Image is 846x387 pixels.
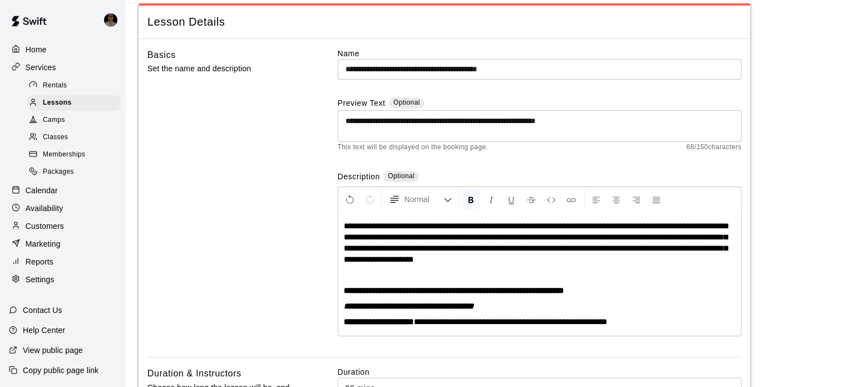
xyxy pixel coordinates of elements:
[462,189,481,209] button: Format Bold
[627,189,646,209] button: Right Align
[147,62,302,76] p: Set the name and description
[338,48,741,59] label: Name
[27,112,125,129] a: Camps
[9,182,116,199] a: Calendar
[27,78,121,94] div: Rentals
[26,256,53,267] p: Reports
[404,194,443,205] span: Normal
[147,48,176,62] h6: Basics
[9,41,116,58] a: Home
[607,189,626,209] button: Center Align
[27,94,125,111] a: Lessons
[23,365,98,376] p: Copy public page link
[27,130,121,145] div: Classes
[27,95,121,111] div: Lessons
[27,146,125,164] a: Memberships
[27,147,121,163] div: Memberships
[102,9,125,31] div: Allen Quinney
[27,164,121,180] div: Packages
[388,172,414,180] span: Optional
[27,129,125,146] a: Classes
[147,366,241,381] h6: Duration & Instructors
[562,189,581,209] button: Insert Link
[9,59,116,76] a: Services
[522,189,541,209] button: Format Strikethrough
[27,164,125,181] a: Packages
[23,345,83,356] p: View public page
[502,189,521,209] button: Format Underline
[26,238,61,249] p: Marketing
[43,149,85,160] span: Memberships
[587,189,606,209] button: Left Align
[104,13,117,27] img: Allen Quinney
[147,14,741,30] span: Lesson Details
[9,236,116,252] a: Marketing
[647,189,666,209] button: Justify Align
[338,97,385,110] label: Preview Text
[542,189,561,209] button: Insert Code
[9,200,116,217] a: Availability
[23,305,62,316] p: Contact Us
[26,62,56,73] p: Services
[23,325,65,336] p: Help Center
[9,253,116,270] a: Reports
[338,366,741,378] label: Duration
[338,171,380,184] label: Description
[9,218,116,234] a: Customers
[9,271,116,288] a: Settings
[27,77,125,94] a: Rentals
[43,166,74,178] span: Packages
[43,132,68,143] span: Classes
[393,99,420,106] span: Optional
[26,44,47,55] p: Home
[43,115,65,126] span: Camps
[26,185,58,196] p: Calendar
[340,189,359,209] button: Undo
[338,142,488,153] span: This text will be displayed on the booking page.
[686,142,741,153] span: 68 / 150 characters
[27,112,121,128] div: Camps
[26,221,64,232] p: Customers
[26,203,63,214] p: Availability
[360,189,379,209] button: Redo
[43,97,72,109] span: Lessons
[26,274,55,285] p: Settings
[384,189,457,209] button: Formatting Options
[43,80,67,91] span: Rentals
[482,189,501,209] button: Format Italics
